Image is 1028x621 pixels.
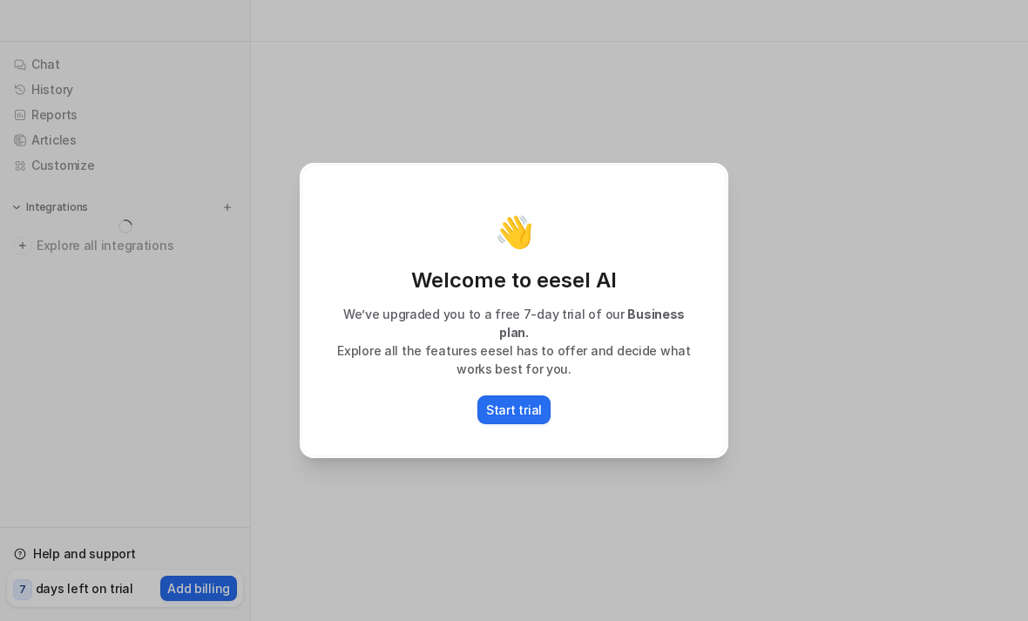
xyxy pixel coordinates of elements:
[495,214,534,249] p: 👋
[320,341,708,378] p: Explore all the features eesel has to offer and decide what works best for you.
[486,401,542,419] p: Start trial
[320,305,708,341] p: We’ve upgraded you to a free 7-day trial of our
[320,267,708,294] p: Welcome to eesel AI
[477,395,551,424] button: Start trial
